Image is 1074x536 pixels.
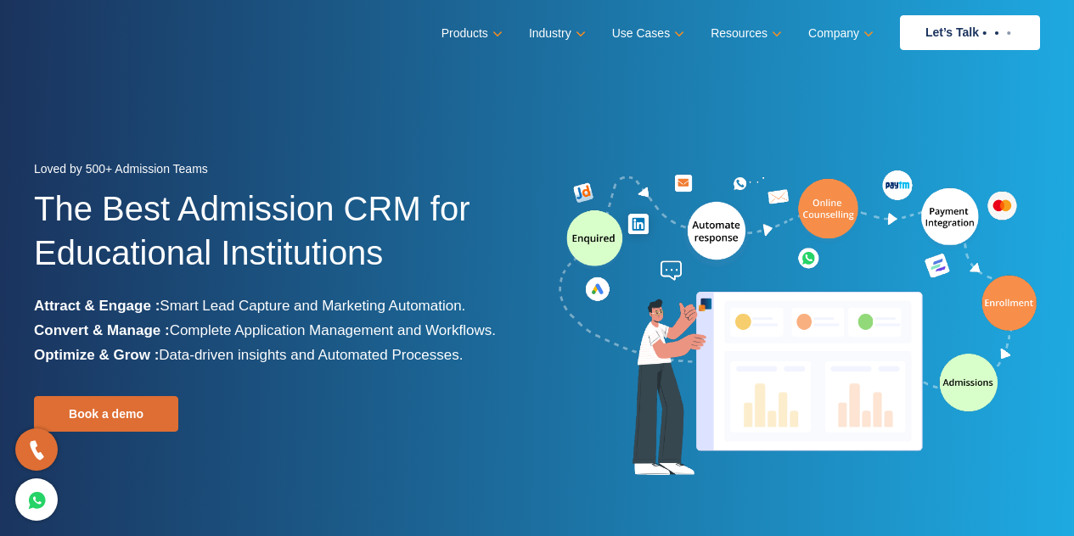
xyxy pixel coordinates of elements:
img: admission-software-home-page-header [556,166,1040,483]
b: Optimize & Grow : [34,347,159,363]
a: Book a demo [34,396,178,432]
a: Company [808,21,870,46]
a: Use Cases [612,21,681,46]
a: Products [441,21,499,46]
a: Resources [711,21,779,46]
span: Data-driven insights and Automated Processes. [159,347,463,363]
a: Let’s Talk [900,15,1040,50]
b: Attract & Engage : [34,298,160,314]
span: Smart Lead Capture and Marketing Automation. [160,298,465,314]
b: Convert & Manage : [34,322,170,338]
div: Loved by 500+ Admission Teams [34,157,525,187]
span: Complete Application Management and Workflows. [170,322,496,338]
a: Industry [529,21,582,46]
h1: The Best Admission CRM for Educational Institutions [34,187,525,293]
